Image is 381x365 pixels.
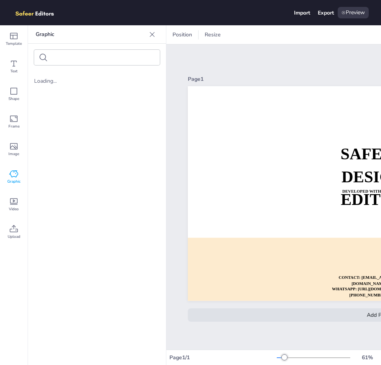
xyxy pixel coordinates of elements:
[169,354,277,361] div: Page 1 / 1
[8,151,19,157] span: Image
[6,41,22,47] span: Template
[9,206,19,212] span: Video
[171,31,194,38] span: Position
[203,31,222,38] span: Resize
[34,77,160,85] div: Loading...
[294,9,310,16] div: Import
[7,178,21,185] span: Graphic
[318,9,334,16] div: Export
[12,7,65,18] img: logo.png
[8,123,20,129] span: Frame
[8,234,20,240] span: Upload
[10,68,18,74] span: Text
[338,7,369,18] div: Preview
[358,354,376,361] div: 61 %
[8,96,19,102] span: Shape
[36,25,146,44] p: Graphic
